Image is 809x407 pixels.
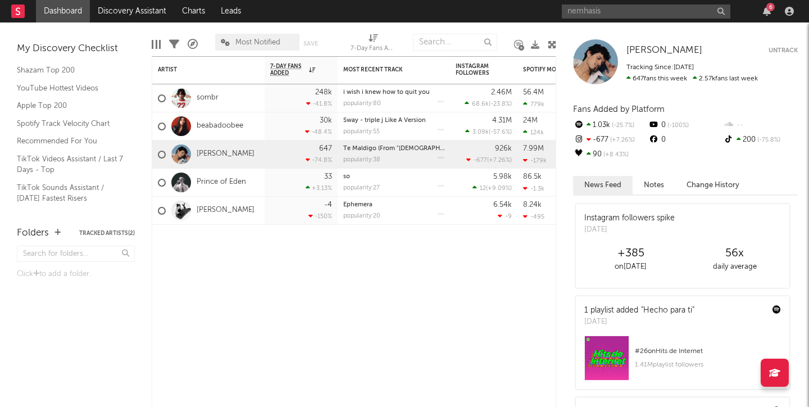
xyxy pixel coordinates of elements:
[756,137,780,143] span: -75.8 %
[466,156,512,164] div: ( )
[626,75,687,82] span: 647 fans this week
[493,201,512,209] div: 6.54k
[343,146,444,152] div: Te Maldigo (From "Queer")
[308,212,332,220] div: -150 %
[602,152,629,158] span: +8.43 %
[343,202,372,208] a: Ephemera
[456,63,495,76] div: Instagram Followers
[343,89,430,96] a: i wish i knew how to quit you
[635,345,781,358] div: # 26 on Hits de Internet
[343,89,444,96] div: i wish i knew how to quit you
[505,214,512,220] span: -9
[188,28,198,61] div: A&R Pipeline
[343,146,472,152] a: Te Maldigo (From "[DEMOGRAPHIC_DATA]")
[490,101,510,107] span: -23.8 %
[723,118,798,133] div: --
[493,173,512,180] div: 5.98k
[495,145,512,152] div: 926k
[17,268,135,281] div: Click to add a folder.
[343,174,350,180] a: so
[480,186,486,192] span: 12
[635,358,781,372] div: 1.41M playlist followers
[490,129,510,135] span: -57.6 %
[523,129,544,136] div: 124k
[270,63,306,76] span: 7-Day Fans Added
[152,28,161,61] div: Edit Columns
[562,4,730,19] input: Search for artists
[573,118,648,133] div: 1.03k
[320,117,332,124] div: 30k
[573,176,633,195] button: News Feed
[626,64,694,71] span: Tracking Since: [DATE]
[683,247,787,260] div: 56 x
[573,105,665,114] span: Fans Added by Platform
[675,176,751,195] button: Change History
[343,66,428,73] div: Most Recent Track
[17,82,124,94] a: YouTube Hottest Videos
[491,89,512,96] div: 2.46M
[305,128,332,135] div: -48.4 %
[683,260,787,274] div: daily average
[197,121,243,131] a: beabadoobee
[610,123,634,129] span: -25.7 %
[351,28,396,61] div: 7-Day Fans Added (7-Day Fans Added)
[584,305,694,316] div: 1 playlist added
[197,93,219,103] a: sombr
[17,182,124,205] a: TikTok Sounds Assistant / [DATE] Fastest Risers
[641,306,694,314] a: "Hecho para ti"
[17,64,124,76] a: Shazam Top 200
[626,75,758,82] span: 2.57k fans last week
[523,213,544,220] div: -495
[489,157,510,164] span: +7.26 %
[343,202,444,208] div: Ephemera
[474,157,487,164] span: -677
[306,100,332,107] div: -41.8 %
[197,150,254,159] a: [PERSON_NAME]
[343,174,444,180] div: so
[343,129,380,135] div: popularity: 55
[523,117,538,124] div: 24M
[633,176,675,195] button: Notes
[626,45,702,56] a: [PERSON_NAME]
[573,147,648,162] div: 90
[523,101,544,108] div: 779k
[319,145,332,152] div: 647
[584,224,675,236] div: [DATE]
[17,135,124,147] a: Recommended For You
[17,117,124,130] a: Spotify Track Velocity Chart
[235,39,280,46] span: Most Notified
[769,45,798,56] button: Untrack
[523,145,544,152] div: 7.99M
[343,185,380,191] div: popularity: 27
[306,156,332,164] div: -74.8 %
[343,157,380,163] div: popularity: 38
[17,100,124,112] a: Apple Top 200
[584,212,675,224] div: Instagram followers spike
[523,157,547,164] div: -179k
[666,123,689,129] span: -100 %
[465,128,512,135] div: ( )
[413,34,497,51] input: Search...
[17,42,135,56] div: My Discovery Checklist
[576,336,789,389] a: #26onHits de Internet1.41Mplaylist followers
[303,40,318,47] button: Save
[723,133,798,147] div: 200
[579,247,683,260] div: +385
[315,89,332,96] div: 248k
[523,66,607,73] div: Spotify Monthly Listeners
[626,46,702,55] span: [PERSON_NAME]
[324,173,332,180] div: 33
[523,173,542,180] div: 86.5k
[197,206,254,215] a: [PERSON_NAME]
[584,316,694,328] div: [DATE]
[648,118,722,133] div: 0
[158,66,242,73] div: Artist
[351,42,396,56] div: 7-Day Fans Added (7-Day Fans Added)
[523,89,544,96] div: 56.4M
[79,230,135,236] button: Tracked Artists(2)
[579,260,683,274] div: on [DATE]
[343,117,444,124] div: Sway - triple j Like A Version
[766,3,775,11] div: 6
[197,178,246,187] a: Prince of Eden
[343,101,381,107] div: popularity: 80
